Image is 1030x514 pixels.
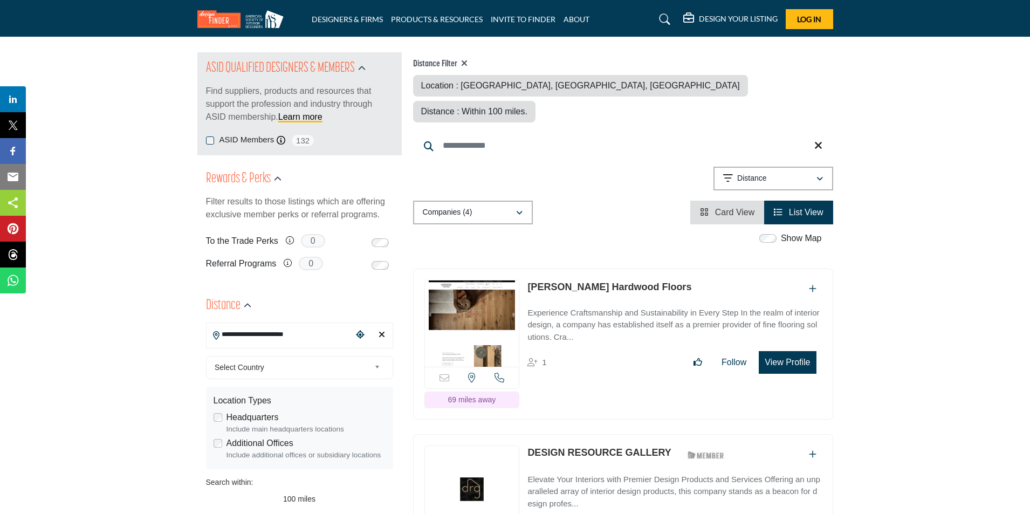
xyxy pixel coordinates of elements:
a: Add To List [809,450,816,459]
div: Include main headquarters locations [226,424,386,435]
input: Search Keyword [413,133,833,159]
h2: ASID QUALIFIED DESIGNERS & MEMBERS [206,59,355,78]
p: Anderson Hardwood Floors [527,280,691,294]
label: ASID Members [219,134,274,146]
button: Distance [713,167,833,190]
span: Select Country [215,361,370,374]
a: Experience Craftsmanship and Sustainability in Every Step In the realm of interior design, a comp... [527,300,821,344]
h2: Distance [206,296,241,316]
div: Followers [527,356,546,369]
span: 1 [542,358,546,367]
span: 0 [301,234,325,248]
span: Distance : Within 100 miles. [421,107,527,116]
button: View Profile [759,351,816,374]
a: PRODUCTS & RESOURCES [391,15,483,24]
p: Find suppliers, products and resources that support the profession and industry through ASID memb... [206,85,393,124]
div: Search within: [206,477,393,488]
a: Add To List [809,284,816,293]
span: Card View [715,208,755,217]
input: ASID Members checkbox [206,136,214,145]
button: Log In [786,9,833,29]
p: Companies (4) [423,207,472,218]
p: Distance [737,173,766,184]
li: List View [764,201,833,224]
span: 69 miles away [448,395,496,404]
a: View List [774,208,823,217]
a: DESIGNERS & FIRMS [312,15,383,24]
span: Log In [797,15,821,24]
a: DESIGN RESOURCE GALLERY [527,447,671,458]
p: Filter results to those listings which are offering exclusive member perks or referral programs. [206,195,393,221]
img: ASID Members Badge Icon [682,448,730,462]
div: Include additional offices or subsidiary locations [226,450,386,461]
h2: Rewards & Perks [206,169,271,189]
span: 0 [299,257,323,270]
div: Clear search location [374,324,390,347]
p: DESIGN RESOURCE GALLERY [527,446,671,460]
div: Choose your current location [352,324,368,347]
input: Search Location [207,324,352,345]
li: Card View [690,201,764,224]
label: Referral Programs [206,254,277,273]
img: Site Logo [197,10,289,28]
a: [PERSON_NAME] Hardwood Floors [527,282,691,292]
button: Follow [715,352,753,373]
p: Elevate Your Interiors with Premier Design Products and Services Offering an unparalleled array o... [527,474,821,510]
div: DESIGN YOUR LISTING [683,13,778,26]
a: Elevate Your Interiors with Premier Design Products and Services Offering an unparalleled array o... [527,467,821,510]
label: Additional Offices [226,437,293,450]
h4: Distance Filter [413,59,833,70]
div: Location Types [214,394,386,407]
label: To the Trade Perks [206,231,278,250]
a: ABOUT [564,15,589,24]
span: Location : [GEOGRAPHIC_DATA], [GEOGRAPHIC_DATA], [GEOGRAPHIC_DATA] [421,81,740,90]
a: INVITE TO FINDER [491,15,555,24]
img: Anderson Hardwood Floors [425,280,519,367]
input: Switch to Referral Programs [372,261,389,270]
input: Switch to To the Trade Perks [372,238,389,247]
button: Companies (4) [413,201,533,224]
p: Experience Craftsmanship and Sustainability in Every Step In the realm of interior design, a comp... [527,307,821,344]
span: 100 miles [283,495,315,503]
a: Search [649,11,677,28]
h5: DESIGN YOUR LISTING [699,14,778,24]
span: 132 [291,134,315,147]
a: View Card [700,208,754,217]
label: Headquarters [226,411,279,424]
button: Like listing [686,352,709,373]
a: Learn more [278,112,322,121]
span: List View [789,208,823,217]
label: Show Map [781,232,822,245]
